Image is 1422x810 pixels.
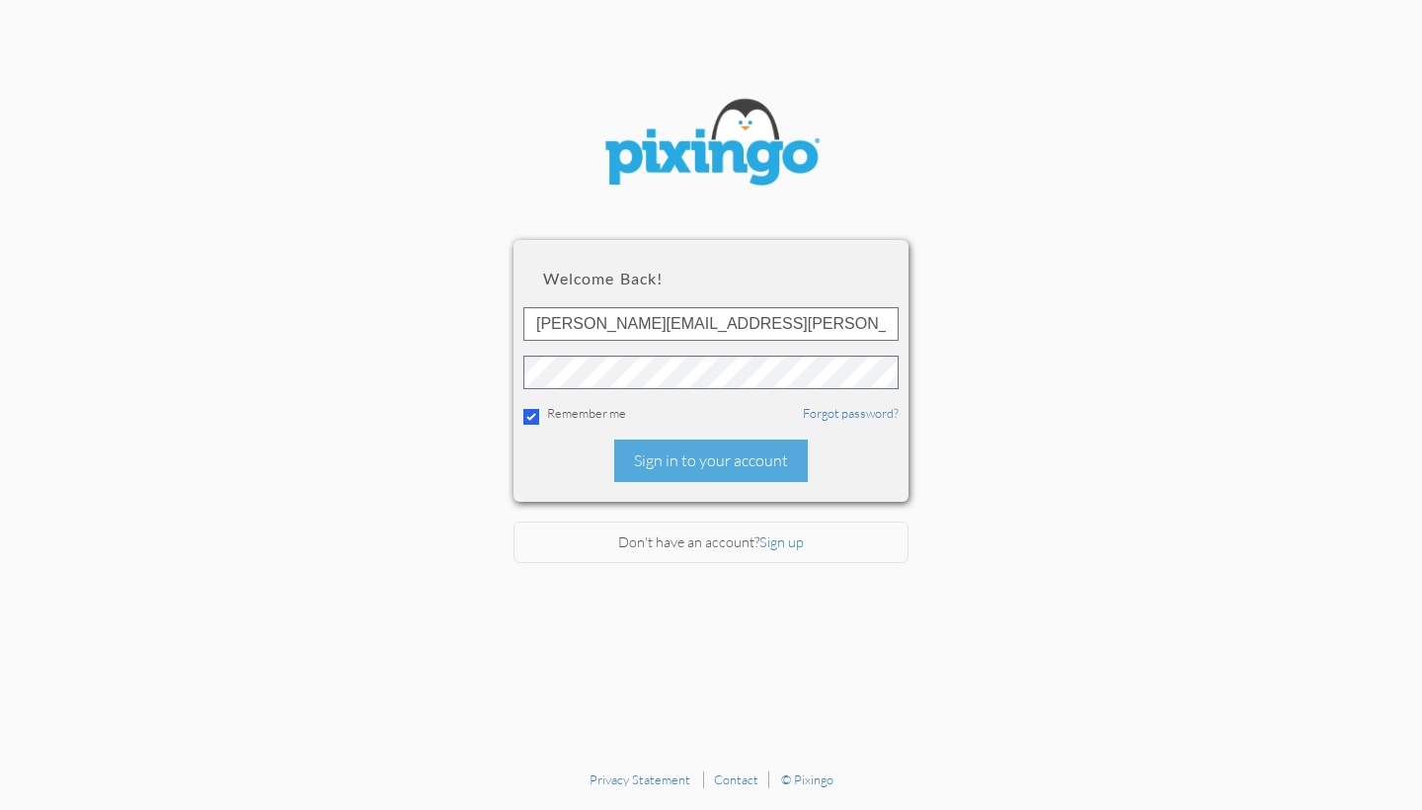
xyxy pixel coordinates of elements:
a: Sign up [759,533,804,550]
div: Sign in to your account [614,440,808,482]
input: ID or Email [523,307,899,341]
div: Remember me [523,404,899,425]
a: © Pixingo [781,771,833,787]
h2: Welcome back! [543,270,879,287]
img: pixingo logo [592,89,829,201]
a: Contact [714,771,758,787]
div: Don't have an account? [513,522,908,564]
a: Privacy Statement [590,771,690,787]
a: Forgot password? [803,405,899,421]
